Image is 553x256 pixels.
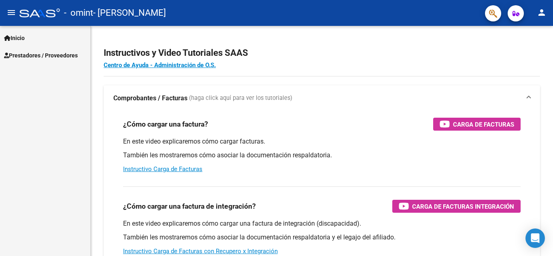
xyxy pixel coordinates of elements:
[104,61,216,69] a: Centro de Ayuda - Administración de O.S.
[123,201,256,212] h3: ¿Cómo cargar una factura de integración?
[392,200,521,213] button: Carga de Facturas Integración
[104,45,540,61] h2: Instructivos y Video Tutoriales SAAS
[104,85,540,111] mat-expansion-panel-header: Comprobantes / Facturas (haga click aquí para ver los tutoriales)
[537,8,547,17] mat-icon: person
[123,151,521,160] p: También les mostraremos cómo asociar la documentación respaldatoria.
[453,119,514,129] span: Carga de Facturas
[123,118,208,130] h3: ¿Cómo cargar una factura?
[525,228,545,248] div: Open Intercom Messenger
[433,118,521,131] button: Carga de Facturas
[93,4,166,22] span: - [PERSON_NAME]
[123,219,521,228] p: En este video explicaremos cómo cargar una factura de integración (discapacidad).
[123,165,202,173] a: Instructivo Carga de Facturas
[123,137,521,146] p: En este video explicaremos cómo cargar facturas.
[4,34,25,42] span: Inicio
[123,248,278,255] a: Instructivo Carga de Facturas con Recupero x Integración
[189,94,292,103] span: (haga click aquí para ver los tutoriales)
[412,201,514,212] span: Carga de Facturas Integración
[6,8,16,17] mat-icon: menu
[64,4,93,22] span: - omint
[113,94,187,103] strong: Comprobantes / Facturas
[4,51,78,60] span: Prestadores / Proveedores
[123,233,521,242] p: También les mostraremos cómo asociar la documentación respaldatoria y el legajo del afiliado.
